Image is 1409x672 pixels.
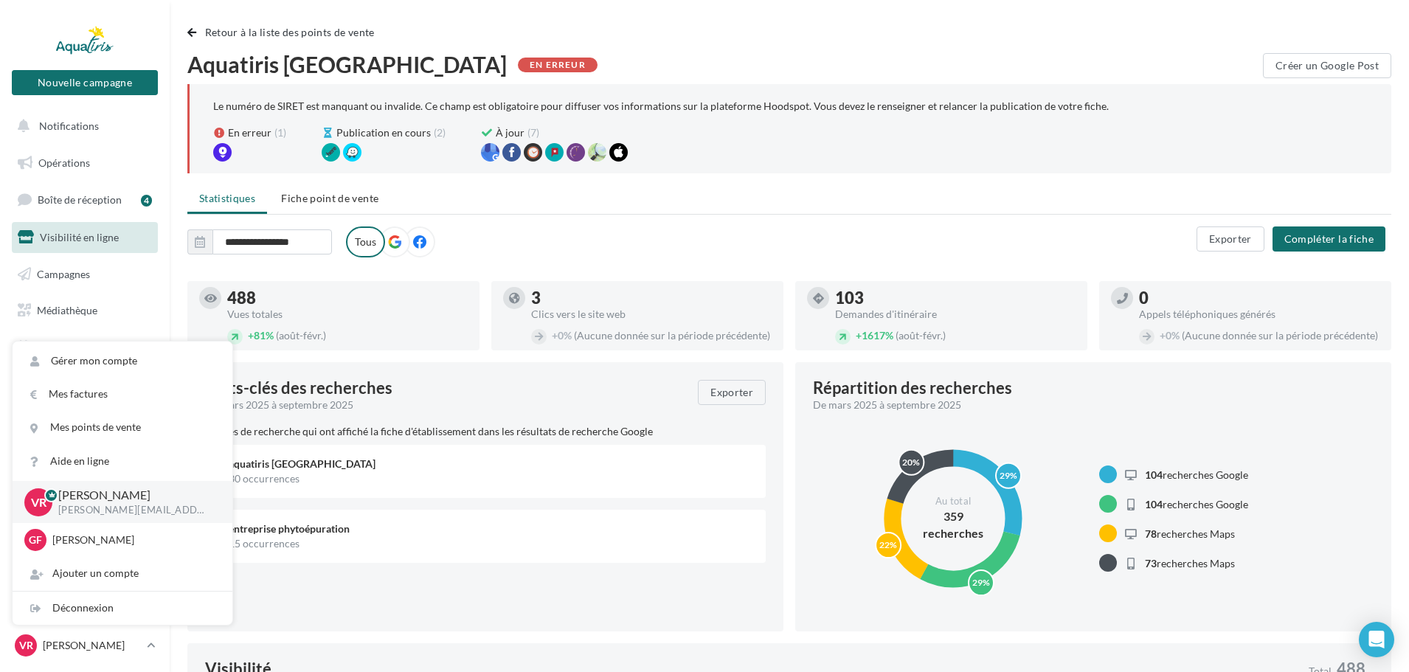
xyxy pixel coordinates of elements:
span: 73 [1145,557,1157,569]
span: 104 [1145,498,1163,510]
a: Campagnes [9,259,161,290]
p: Termes de recherche qui ont affiché la fiche d'établissement dans les résultats de recherche Google [205,424,766,439]
span: recherches Google [1145,498,1248,510]
a: Mes factures [13,378,232,411]
button: Compléter la fiche [1273,226,1385,252]
button: Exporter [1197,226,1264,252]
span: + [856,329,862,342]
div: 15 occurrences [229,536,754,551]
button: Créer un Google Post [1263,53,1391,78]
a: VR [PERSON_NAME] [12,631,158,659]
a: Calendrier [9,332,161,363]
span: (7) [527,125,539,140]
span: À jour [496,125,525,140]
span: Boîte de réception [38,193,122,206]
span: Fiche point de vente [281,192,378,204]
div: 103 [835,290,1076,306]
span: (août-févr.) [896,329,946,342]
div: Demandes d'itinéraire [835,309,1076,319]
span: recherches Google [1145,468,1248,481]
div: 488 [227,290,468,306]
a: Aide en ligne [13,445,232,478]
span: Mots-clés des recherches [205,380,392,396]
span: recherches Maps [1145,557,1235,569]
span: 0% [1160,329,1180,342]
span: 104 [1145,468,1163,481]
a: Visibilité en ligne [9,222,161,253]
div: Répartition des recherches [813,380,1012,396]
span: Campagnes [37,267,90,280]
span: (août-févr.) [276,329,326,342]
div: Clics vers le site web [531,309,772,319]
span: 1617% [856,329,893,342]
span: GF [29,533,42,547]
div: De mars 2025 à septembre 2025 [813,398,1362,412]
button: Notifications [9,111,155,142]
label: Tous [346,226,385,257]
span: 0% [552,329,572,342]
div: Vues totales [227,309,468,319]
span: Notifications [39,119,99,132]
div: Ajouter un compte [13,557,232,590]
span: 78 [1145,527,1157,540]
span: + [248,329,254,342]
span: Opérations [38,156,90,169]
div: Open Intercom Messenger [1359,622,1394,657]
span: + [1160,329,1166,342]
button: Exporter [698,380,766,405]
p: [PERSON_NAME] [58,487,209,504]
div: 3 [531,290,772,306]
span: Publication en cours [336,125,431,140]
p: [PERSON_NAME][EMAIL_ADDRESS][DOMAIN_NAME] [58,504,209,517]
span: (2) [434,125,446,140]
a: Mes points de vente [13,411,232,444]
span: Médiathèque [37,304,97,316]
span: recherches Maps [1145,527,1235,540]
span: VR [31,493,46,510]
a: Docto'Com [9,369,161,400]
span: Visibilité en ligne [40,231,119,243]
a: Gérer mon compte [13,344,232,378]
div: aquatiris [GEOGRAPHIC_DATA] [229,457,754,471]
p: [PERSON_NAME] [52,533,215,547]
div: 4 [141,195,152,207]
div: En erreur [518,58,598,72]
a: Médiathèque [9,295,161,326]
span: En erreur [228,125,271,140]
button: Retour à la liste des points de vente [187,24,381,41]
p: [PERSON_NAME] [43,638,141,653]
span: + [552,329,558,342]
span: (Aucune donnée sur la période précédente) [574,329,770,342]
span: Aquatiris [GEOGRAPHIC_DATA] [187,53,507,75]
a: Opérations [9,148,161,179]
span: 81% [248,329,274,342]
a: Compléter la fiche [1267,232,1391,244]
div: Appels téléphoniques générés [1139,309,1379,319]
a: Boîte de réception4 [9,184,161,215]
div: 30 occurrences [229,471,754,486]
div: entreprise phytoépuration [229,522,754,536]
button: Nouvelle campagne [12,70,158,95]
span: (Aucune donnée sur la période précédente) [1182,329,1378,342]
span: Retour à la liste des points de vente [205,26,375,38]
div: 0 [1139,290,1379,306]
div: Déconnexion [13,592,232,625]
span: VR [19,638,33,653]
span: (1) [274,125,286,140]
div: De mars 2025 à septembre 2025 [205,398,686,412]
p: Le numéro de SIRET est manquant ou invalide. Ce champ est obligatoire pour diffuser vos informati... [213,100,1109,112]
